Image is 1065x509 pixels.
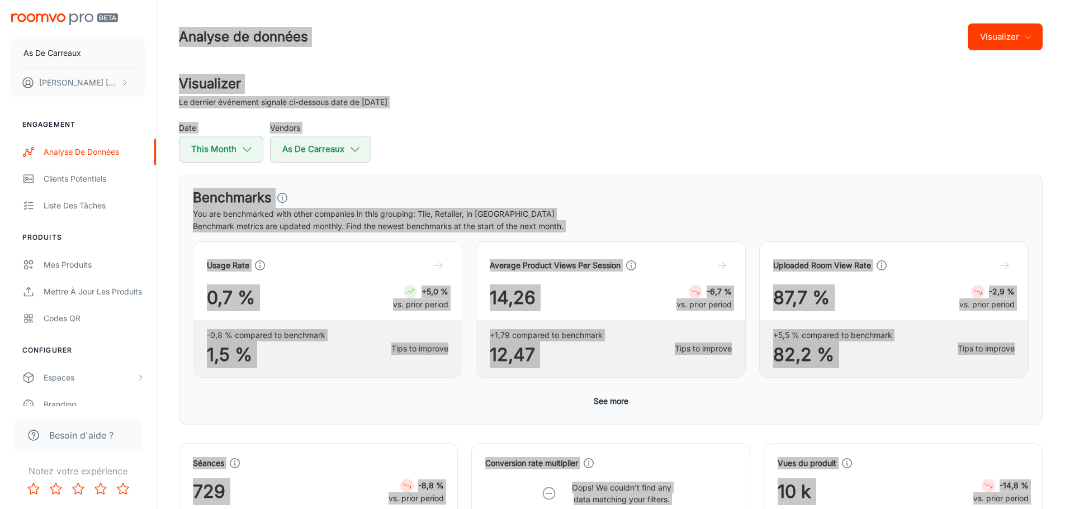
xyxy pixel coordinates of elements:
span: 729 [193,478,225,505]
span: 1,5 % [207,341,325,368]
span: 87,7 % [773,284,830,311]
div: Liste des tâches [44,199,145,212]
h4: Vues du produit [778,457,836,469]
div: Mes produits [44,259,145,271]
a: Tips to improve [675,342,732,355]
span: 82,2 % [773,341,892,368]
h3: Benchmarks [193,188,272,208]
h2: Visualizer [179,74,1043,94]
div: Clients potentiels [44,173,145,185]
button: [PERSON_NAME] [PERSON_NAME] [11,68,145,97]
img: Roomvo PRO Beta [11,13,118,25]
p: vs. prior period [959,298,1015,311]
a: Tips to improve [958,342,1015,355]
span: +5,5 % compared to benchmark [773,329,892,341]
h4: Conversion rate multiplier [485,457,578,469]
button: As De Carreaux [11,39,145,68]
button: Rate 1 star [22,478,45,500]
button: As De Carreaux [270,136,371,163]
span: 12,47 [490,341,603,368]
h4: Séances [193,457,224,469]
a: Tips to improve [391,342,448,355]
button: Rate 2 star [45,478,67,500]
span: -0,8 % compared to benchmark [207,329,325,341]
div: Mettre à jour les produits [44,286,145,298]
span: +1,79 compared to benchmark [490,329,603,341]
h4: Uploaded Room View Rate [773,259,871,272]
div: Codes QR [44,312,145,325]
button: This Month [179,136,263,163]
strong: -8,8 % [418,481,444,490]
div: Analyse de données [44,146,145,158]
h1: Analyse de données [179,27,308,47]
p: [PERSON_NAME] [PERSON_NAME] [39,77,118,89]
p: Le dernier événement signalé ci-dessous date de [DATE] [179,96,387,108]
h5: Date [179,122,263,134]
div: Espaces [44,372,136,384]
strong: -2,9 % [989,287,1015,296]
span: 14,26 [490,284,536,311]
h4: Average Product Views Per Session [490,259,621,272]
p: Oops! We couldn’t find any data matching your filters. [564,482,680,505]
p: vs. prior period [973,492,1029,505]
h5: Vendors [270,122,371,134]
strong: -14,8 % [1000,481,1029,490]
span: 10 k [778,478,811,505]
strong: +5,0 % [422,287,448,296]
button: Visualizer [968,23,1043,50]
p: Notez votre expérience [9,464,147,478]
h4: Usage Rate [207,259,249,272]
p: Benchmark metrics are updated monthly. Find the newest benchmarks at the start of the next month. [193,220,1029,232]
button: Rate 4 star [89,478,112,500]
span: Besoin d'aide ? [49,429,113,442]
button: Rate 5 star [112,478,134,500]
p: As De Carreaux [23,47,81,59]
p: vs. prior period [393,298,448,311]
button: See more [589,391,633,411]
span: 0,7 % [207,284,255,311]
strong: -6,7 % [707,287,732,296]
p: You are benchmarked with other companies in this grouping: Tile, Retailer, in [GEOGRAPHIC_DATA] [193,208,1029,220]
p: vs. prior period [676,298,732,311]
div: Branding [44,398,145,411]
p: vs. prior period [389,492,444,505]
button: Rate 3 star [67,478,89,500]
